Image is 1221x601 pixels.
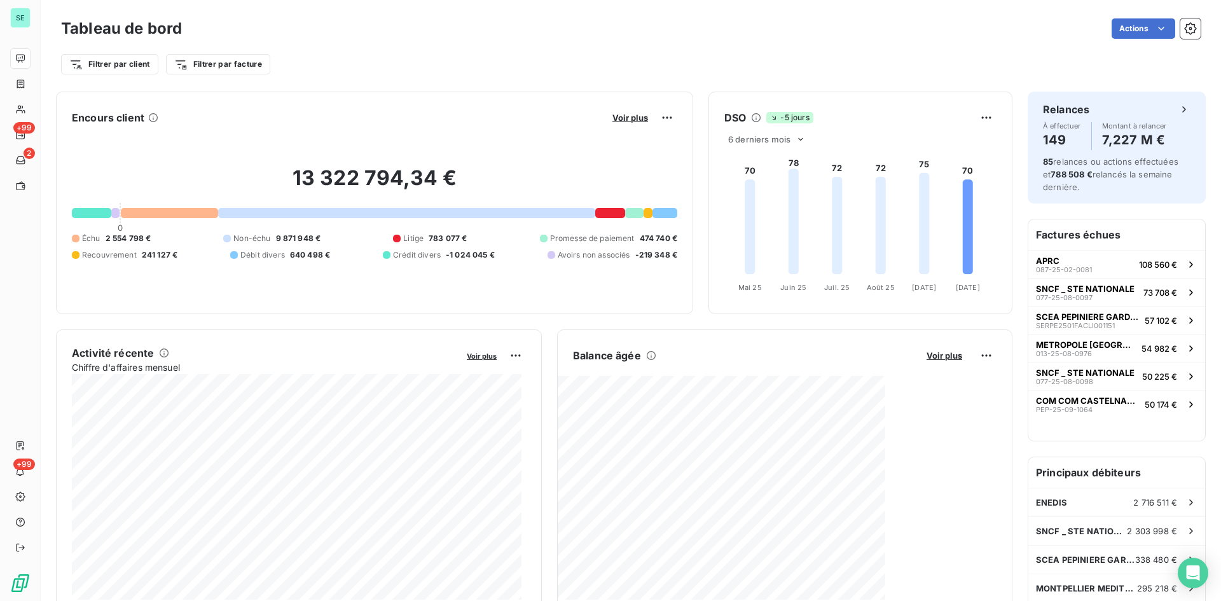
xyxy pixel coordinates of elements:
[1036,497,1067,508] span: ENEDIS
[10,573,31,593] img: Logo LeanPay
[1036,406,1093,413] span: PEP-25-09-1064
[13,122,35,134] span: +99
[824,283,850,292] tspan: Juil. 25
[558,249,630,261] span: Avoirs non associés
[612,113,648,123] span: Voir plus
[1036,256,1059,266] span: APRC
[1028,390,1205,418] button: COM COM CASTELNAUDARYPEP-25-09-106450 174 €
[1043,156,1178,192] span: relances ou actions effectuées et relancés la semaine dernière.
[1028,457,1205,488] h6: Principaux débiteurs
[463,350,500,361] button: Voir plus
[1043,156,1053,167] span: 85
[1145,315,1177,326] span: 57 102 €
[1036,583,1137,593] span: MONTPELLIER MEDITERRANEE METROPOLE
[24,148,35,159] span: 2
[72,110,144,125] h6: Encours client
[1135,555,1177,565] span: 338 480 €
[13,459,35,470] span: +99
[61,54,158,74] button: Filtrer par client
[1102,130,1167,150] h4: 7,227 M €
[1036,322,1115,329] span: SERPE2501FACLI001151
[429,233,467,244] span: 783 077 €
[1043,102,1089,117] h6: Relances
[1036,340,1136,350] span: METROPOLE [GEOGRAPHIC_DATA]
[1142,343,1177,354] span: 54 982 €
[573,348,641,363] h6: Balance âgée
[1036,368,1135,378] span: SNCF _ STE NATIONALE
[1036,378,1093,385] span: 077-25-08-0098
[1143,287,1177,298] span: 73 708 €
[10,8,31,28] div: SE
[1028,250,1205,278] button: APRC087-25-02-0081108 560 €
[1028,306,1205,334] button: SCEA PEPINIERE GARDOISESERPE2501FACLI00115157 102 €
[1139,259,1177,270] span: 108 560 €
[1036,350,1092,357] span: 013-25-08-0976
[1028,362,1205,390] button: SNCF _ STE NATIONALE077-25-08-009850 225 €
[738,283,762,292] tspan: Mai 25
[912,283,936,292] tspan: [DATE]
[550,233,635,244] span: Promesse de paiement
[1036,294,1093,301] span: 077-25-08-0097
[467,352,497,361] span: Voir plus
[1036,312,1140,322] span: SCEA PEPINIERE GARDOISE
[1142,371,1177,382] span: 50 225 €
[1036,284,1135,294] span: SNCF _ STE NATIONALE
[290,249,330,261] span: 640 498 €
[72,345,154,361] h6: Activité récente
[82,249,137,261] span: Recouvrement
[1145,399,1177,410] span: 50 174 €
[82,233,100,244] span: Échu
[393,249,441,261] span: Crédit divers
[1112,18,1175,39] button: Actions
[1178,558,1208,588] div: Open Intercom Messenger
[609,112,652,123] button: Voir plus
[240,249,285,261] span: Débit divers
[1043,122,1081,130] span: À effectuer
[1133,497,1177,508] span: 2 716 511 €
[446,249,495,261] span: -1 024 045 €
[867,283,895,292] tspan: Août 25
[72,165,677,204] h2: 13 322 794,34 €
[1036,266,1092,273] span: 087-25-02-0081
[1028,219,1205,250] h6: Factures échues
[72,361,458,374] span: Chiffre d'affaires mensuel
[1036,526,1127,536] span: SNCF _ STE NATIONALE
[1043,130,1081,150] h4: 149
[927,350,962,361] span: Voir plus
[1028,334,1205,362] button: METROPOLE [GEOGRAPHIC_DATA]013-25-08-097654 982 €
[106,233,151,244] span: 2 554 798 €
[956,283,980,292] tspan: [DATE]
[276,233,321,244] span: 9 871 948 €
[1036,555,1135,565] span: SCEA PEPINIERE GARDOISE
[780,283,806,292] tspan: Juin 25
[1028,278,1205,306] button: SNCF _ STE NATIONALE077-25-08-009773 708 €
[1051,169,1092,179] span: 788 508 €
[635,249,678,261] span: -219 348 €
[923,350,966,361] button: Voir plus
[1127,526,1177,536] span: 2 303 998 €
[233,233,270,244] span: Non-échu
[118,223,123,233] span: 0
[1036,396,1140,406] span: COM COM CASTELNAUDARY
[166,54,270,74] button: Filtrer par facture
[766,112,813,123] span: -5 jours
[640,233,677,244] span: 474 740 €
[61,17,182,40] h3: Tableau de bord
[1102,122,1167,130] span: Montant à relancer
[728,134,790,144] span: 6 derniers mois
[724,110,746,125] h6: DSO
[403,233,424,244] span: Litige
[142,249,177,261] span: 241 127 €
[1137,583,1177,593] span: 295 218 €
